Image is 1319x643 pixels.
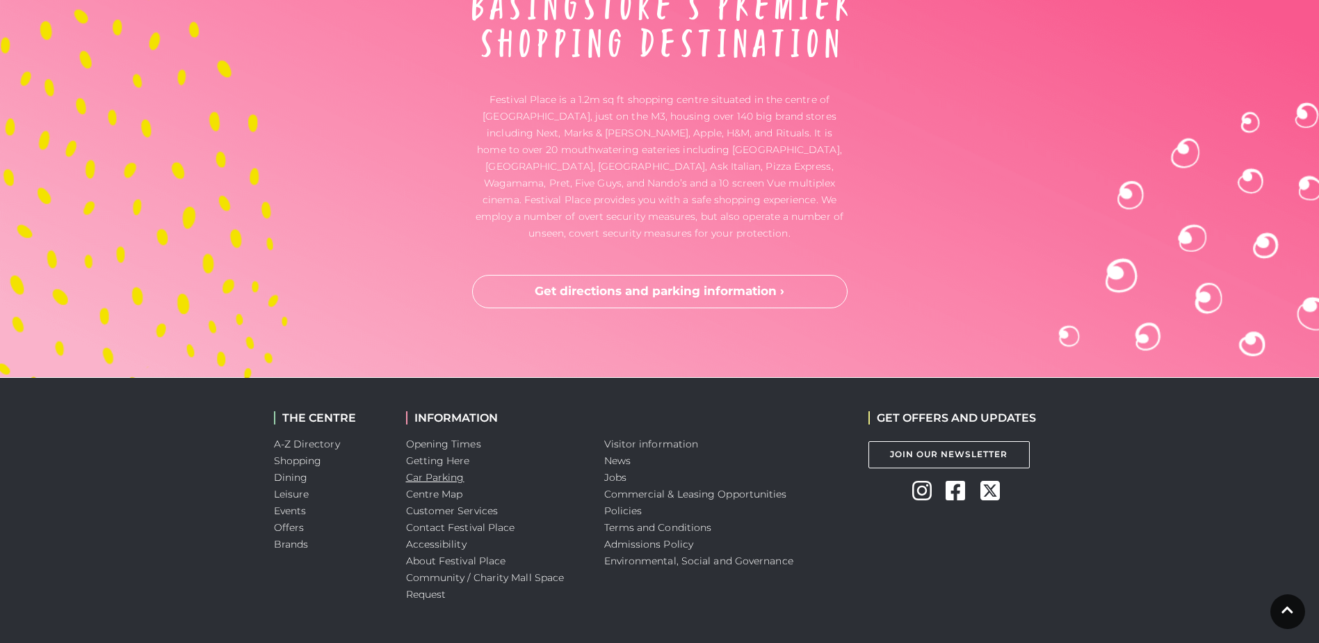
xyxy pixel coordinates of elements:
a: Brands [274,538,309,550]
a: Terms and Conditions [604,521,712,534]
a: Admissions Policy [604,538,694,550]
h2: THE CENTRE [274,411,385,424]
a: Policies [604,505,642,517]
h2: INFORMATION [406,411,583,424]
a: Car Parking [406,471,464,484]
h2: GET OFFERS AND UPDATES [868,411,1036,424]
a: Shopping [274,454,322,467]
a: Jobs [604,471,626,484]
a: About Festival Place [406,555,506,567]
a: Get directions and parking information › [472,275,848,308]
a: Customer Services [406,505,499,517]
a: Community / Charity Mall Space Request [406,571,565,601]
a: Offers [274,521,305,534]
a: Contact Festival Place [406,521,515,534]
a: Visitor information [604,438,699,450]
a: Accessibility [406,538,467,550]
a: Commercial & Leasing Opportunities [604,488,787,500]
a: Centre Map [406,488,463,500]
a: Dining [274,471,308,484]
a: Join Our Newsletter [868,441,1030,468]
p: Festival Place is a 1.2m sq ft shopping centre situated in the centre of [GEOGRAPHIC_DATA], just ... [472,91,848,241]
a: Getting Here [406,454,470,467]
a: Leisure [274,488,309,500]
a: Environmental, Social and Governance [604,555,793,567]
a: News [604,454,631,467]
a: Opening Times [406,438,481,450]
a: Events [274,505,307,517]
a: A-Z Directory [274,438,340,450]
